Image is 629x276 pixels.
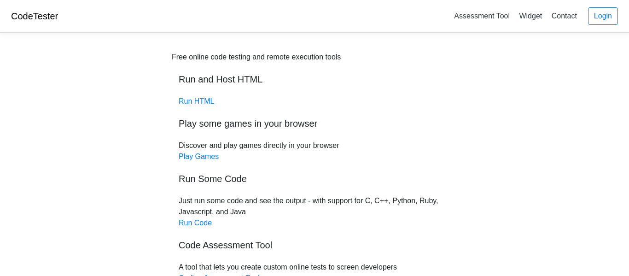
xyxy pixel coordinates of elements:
div: Free online code testing and remote execution tools [172,52,341,63]
a: Contact [548,8,581,23]
a: Widget [515,8,546,23]
a: Login [588,7,618,25]
h5: Play some games in your browser [179,118,450,129]
a: Assessment Tool [450,8,513,23]
h5: Code Assessment Tool [179,240,450,251]
a: Run Code [179,219,212,227]
a: Play Games [179,153,219,160]
a: Run HTML [179,97,214,105]
h5: Run and Host HTML [179,74,450,85]
h5: Run Some Code [179,173,450,184]
a: CodeTester [11,11,58,21]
